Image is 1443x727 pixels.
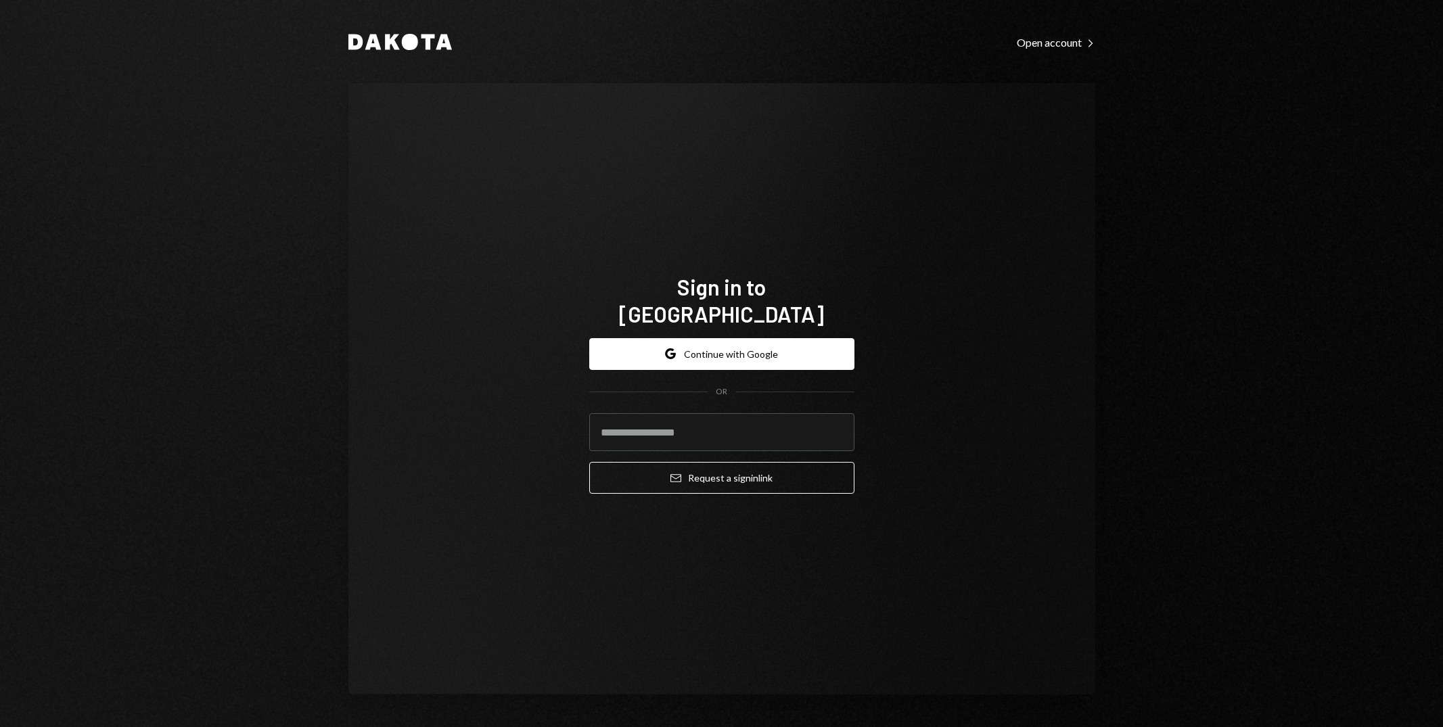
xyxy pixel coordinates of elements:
a: Open account [1017,34,1095,49]
div: Open account [1017,36,1095,49]
div: OR [716,386,727,398]
h1: Sign in to [GEOGRAPHIC_DATA] [589,273,854,327]
button: Continue with Google [589,338,854,370]
button: Request a signinlink [589,462,854,494]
